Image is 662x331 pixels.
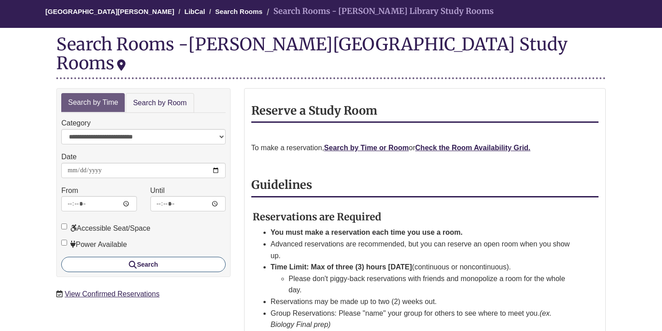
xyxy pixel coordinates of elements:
a: Search by Time or Room [324,144,409,152]
label: Category [61,117,91,129]
a: Search by Room [126,93,194,113]
a: Search by Time [61,93,125,112]
strong: Time Limit: Max of three (3) hours [DATE] [271,263,412,271]
label: Date [61,151,77,163]
a: LibCal [185,8,205,15]
button: Search [61,257,226,272]
div: Search Rooms - [56,35,606,79]
label: Accessible Seat/Space [61,223,150,234]
label: Power Available [61,239,127,250]
a: [GEOGRAPHIC_DATA][PERSON_NAME] [45,8,174,15]
li: Search Rooms - [PERSON_NAME] Library Study Rooms [264,5,494,18]
li: Please don't piggy-back reservations with friends and monopolize a room for the whole day. [289,273,577,296]
strong: Reserve a Study Room [251,103,377,118]
label: From [61,185,78,197]
label: Until [150,185,165,197]
li: Advanced reservations are recommended, but you can reserve an open room when you show up. [271,238,577,261]
li: Group Reservations: Please "name" your group for others to see where to meet you. [271,308,577,331]
input: Power Available [61,240,67,246]
strong: You must make a reservation each time you use a room. [271,228,463,236]
strong: Reservations are Required [253,210,381,223]
input: Accessible Seat/Space [61,224,67,229]
p: To make a reservation, or [251,142,599,154]
a: Search Rooms [215,8,263,15]
a: Check the Room Availability Grid. [415,144,531,152]
div: [PERSON_NAME][GEOGRAPHIC_DATA] Study Rooms [56,33,567,74]
li: Reservations may be made up to two (2) weeks out. [271,296,577,308]
strong: Guidelines [251,178,312,192]
a: View Confirmed Reservations [65,290,159,298]
li: (continuous or noncontinuous). [271,261,577,296]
